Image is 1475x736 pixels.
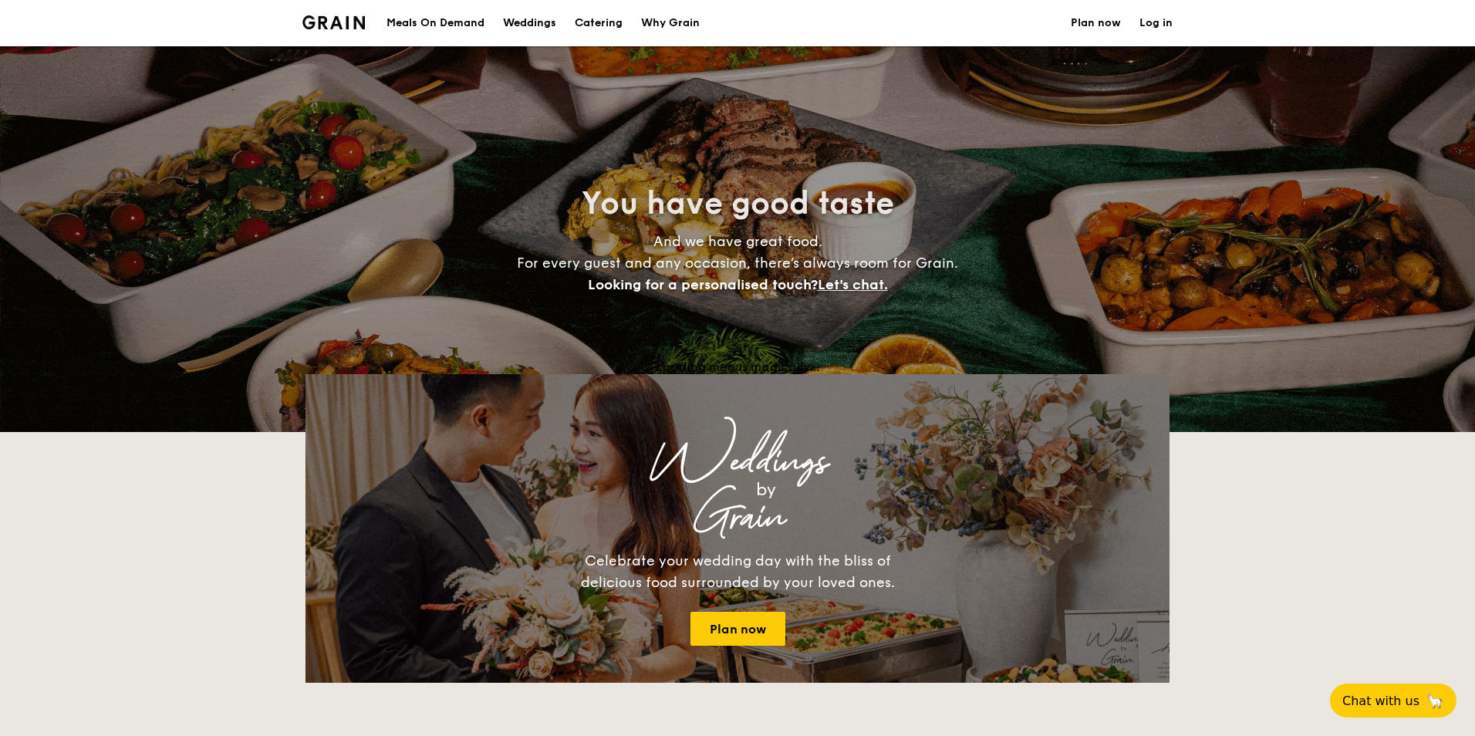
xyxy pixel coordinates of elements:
button: Chat with us🦙 [1330,684,1456,717]
a: Plan now [690,612,785,646]
div: Weddings [441,448,1034,476]
span: Let's chat. [818,276,888,293]
div: by [498,476,1034,504]
span: Chat with us [1342,694,1419,708]
img: Grain [302,15,365,29]
div: Celebrate your wedding day with the bliss of delicious food surrounded by your loved ones. [564,550,911,593]
div: Loading menus magically... [305,360,1170,374]
div: Grain [441,504,1034,532]
a: Logotype [302,15,365,29]
span: 🦙 [1426,692,1444,710]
